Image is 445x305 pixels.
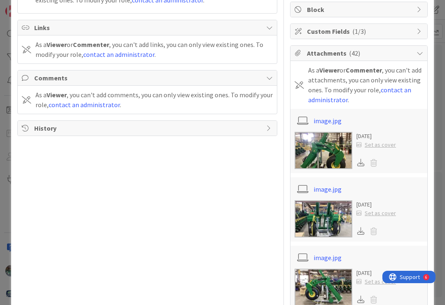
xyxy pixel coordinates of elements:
div: As a or , you can't add attachments, you can only view existing ones. To modify your role, . [308,65,423,105]
span: Block [307,5,412,14]
div: Download [356,157,365,168]
div: As a , you can't add comments, you can only view existing ones. To modify your role, . [35,90,273,110]
b: Commenter [73,40,109,49]
b: Viewer [47,91,67,99]
span: ( 42 ) [349,49,360,57]
a: image.jpg [314,184,342,194]
div: Download [356,226,365,237]
div: Download [356,294,365,305]
div: [DATE] [356,269,396,277]
div: Set as cover [356,141,396,149]
div: Set as cover [356,277,396,286]
span: Comments [34,73,262,83]
div: Set as cover [356,209,396,218]
span: Custom Fields [307,26,412,36]
b: Viewer [47,40,67,49]
div: [DATE] [356,200,396,209]
a: contact an administrator [83,50,155,59]
div: 6 [43,3,45,10]
div: [DATE] [356,132,396,141]
span: History [34,123,262,133]
span: Support [17,1,37,11]
div: As a or , you can't add links, you can only view existing ones. To modify your role, . [35,40,273,59]
b: Viewer [319,66,340,74]
span: Links [34,23,262,33]
a: image.jpg [314,116,342,126]
a: image.jpg [314,253,342,263]
a: contact an administrator [49,101,120,109]
b: Commenter [346,66,382,74]
span: ( 1/3 ) [352,27,366,35]
span: Attachments [307,48,412,58]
